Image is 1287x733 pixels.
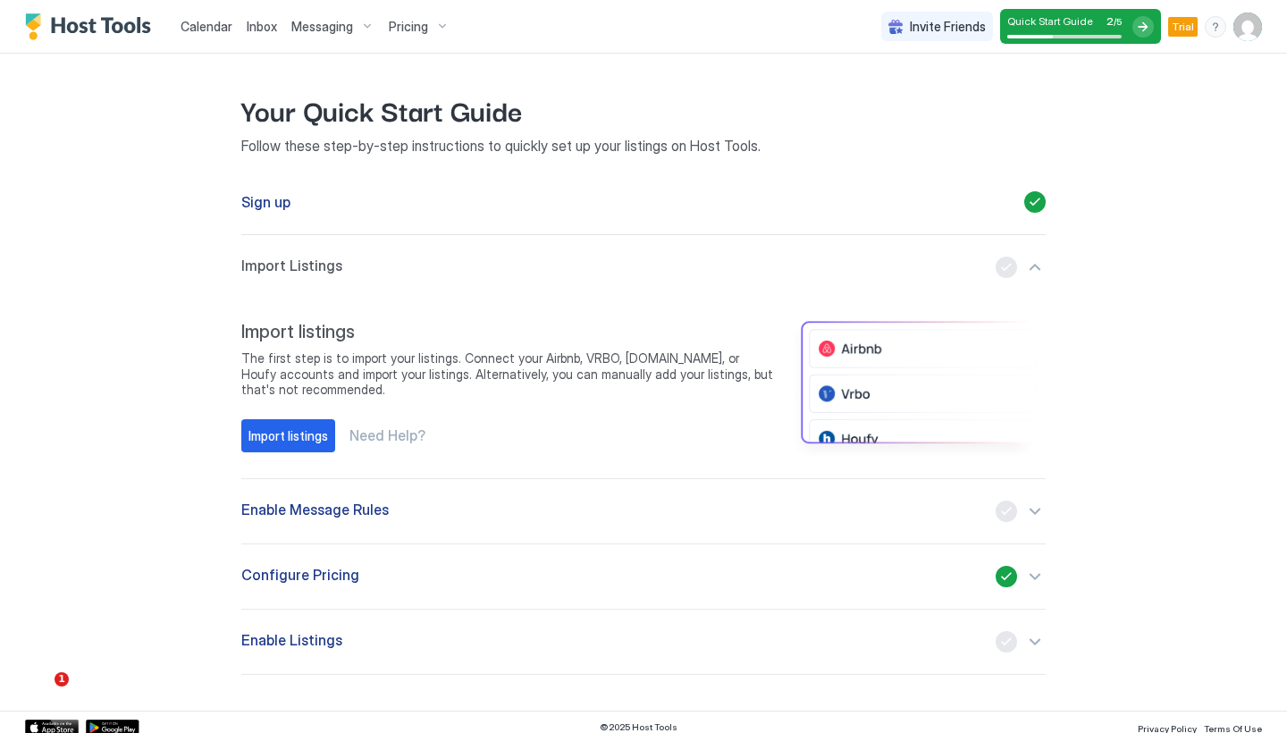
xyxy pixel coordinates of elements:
span: Calendar [181,19,232,34]
button: Import listings [241,419,335,452]
div: image [788,321,1046,457]
a: Host Tools Logo [25,13,159,40]
span: The first step is to import your listings. Connect your Airbnb, VRBO, [DOMAIN_NAME], or Houfy acc... [241,350,774,398]
div: Import listings [248,426,328,445]
span: Import listings [241,321,774,343]
span: Your Quick Start Guide [241,89,1046,130]
span: Enable Listings [241,631,342,653]
span: Sign up [241,193,290,211]
span: Pricing [389,19,428,35]
span: © 2025 Host Tools [600,721,677,733]
span: Follow these step-by-step instructions to quickly set up your listings on Host Tools. [241,137,1046,155]
span: Trial [1172,19,1194,35]
a: Need Help? [349,426,425,445]
button: Enable Listings [241,610,1046,674]
a: Calendar [181,17,232,36]
button: Configure Pricing [241,544,1046,609]
span: 1 [55,672,69,687]
span: Enable Message Rules [241,501,389,522]
div: menu [1205,16,1226,38]
span: Configure Pricing [241,566,359,587]
span: / 5 [1114,16,1122,28]
span: Invite Friends [910,19,986,35]
button: Enable Message Rules [241,479,1046,543]
section: Import Listings [241,299,1046,478]
span: Messaging [291,19,353,35]
span: Inbox [247,19,277,34]
iframe: Intercom live chat [18,672,61,715]
span: Import Listings [241,257,342,278]
span: Quick Start Guide [1007,14,1093,28]
span: 2 [1106,14,1114,28]
a: Inbox [247,17,277,36]
span: Need Help? [349,426,425,444]
button: Import Listings [241,235,1046,299]
div: User profile [1233,13,1262,41]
